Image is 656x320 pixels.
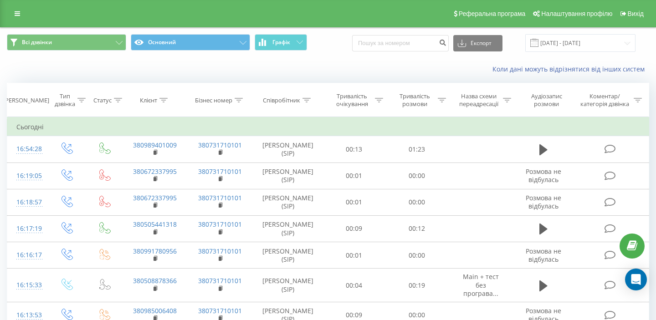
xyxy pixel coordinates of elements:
[198,247,242,255] a: 380731710101
[133,276,177,285] a: 380508878366
[16,246,38,264] div: 16:16:17
[453,35,502,51] button: Експорт
[195,97,232,104] div: Бізнес номер
[93,97,112,104] div: Статус
[255,34,307,51] button: Графік
[198,193,242,202] a: 380731710101
[323,215,386,242] td: 00:09
[526,247,561,264] span: Розмова не відбулась
[198,306,242,315] a: 380731710101
[385,215,448,242] td: 00:12
[7,34,126,51] button: Всі дзвінки
[323,136,386,163] td: 00:13
[625,269,647,290] div: Open Intercom Messenger
[133,167,177,176] a: 380672337995
[253,136,323,163] td: [PERSON_NAME] (SIP)
[253,163,323,189] td: [PERSON_NAME] (SIP)
[7,118,649,136] td: Сьогодні
[198,167,242,176] a: 380731710101
[16,220,38,238] div: 16:17:19
[133,141,177,149] a: 380989401009
[272,39,290,46] span: Графік
[385,242,448,269] td: 00:00
[331,92,373,108] div: Тривалість очікування
[492,65,649,73] a: Коли дані можуть відрізнятися вiд інших систем
[22,39,52,46] span: Всі дзвінки
[16,276,38,294] div: 16:15:33
[323,189,386,215] td: 00:01
[578,92,631,108] div: Коментар/категорія дзвінка
[253,215,323,242] td: [PERSON_NAME] (SIP)
[198,141,242,149] a: 380731710101
[526,193,561,210] span: Розмова не відбулась
[133,247,177,255] a: 380991780956
[133,220,177,229] a: 380505441318
[16,167,38,185] div: 16:19:05
[463,272,499,297] span: Main + тест без програва...
[456,92,501,108] div: Назва схеми переадресації
[394,92,436,108] div: Тривалість розмови
[385,163,448,189] td: 00:00
[459,10,526,17] span: Реферальна програма
[385,269,448,302] td: 00:19
[628,10,644,17] span: Вихід
[198,276,242,285] a: 380731710101
[55,92,75,108] div: Тип дзвінка
[385,189,448,215] td: 00:00
[133,193,177,202] a: 380672337995
[16,193,38,211] div: 16:18:57
[253,269,323,302] td: [PERSON_NAME] (SIP)
[198,220,242,229] a: 380731710101
[323,163,386,189] td: 00:01
[253,189,323,215] td: [PERSON_NAME] (SIP)
[16,140,38,158] div: 16:54:28
[263,97,300,104] div: Співробітник
[133,306,177,315] a: 380985006408
[526,167,561,184] span: Розмова не відбулась
[522,92,571,108] div: Аудіозапис розмови
[3,97,49,104] div: [PERSON_NAME]
[140,97,157,104] div: Клієнт
[323,269,386,302] td: 00:04
[541,10,612,17] span: Налаштування профілю
[352,35,449,51] input: Пошук за номером
[385,136,448,163] td: 01:23
[323,242,386,269] td: 00:01
[253,242,323,269] td: [PERSON_NAME] (SIP)
[131,34,250,51] button: Основний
